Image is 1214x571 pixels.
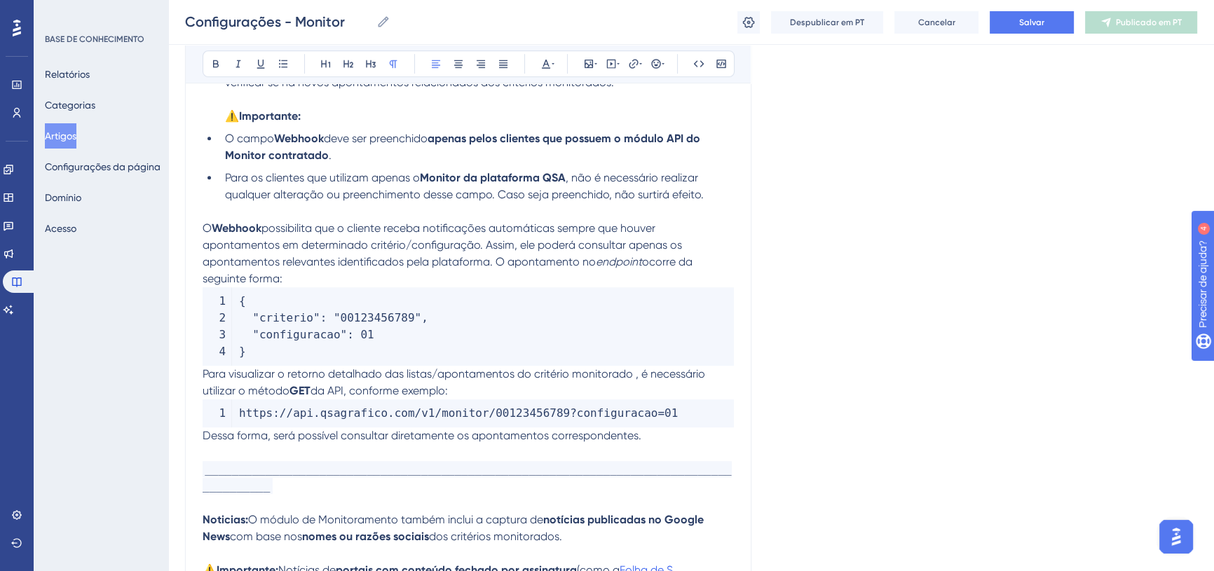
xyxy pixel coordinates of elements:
[1116,18,1182,27] font: Publicado em PT
[225,132,274,145] span: O campo
[239,406,273,420] span: https
[45,123,76,149] button: Artigos
[388,406,395,420] span: .
[596,255,642,268] em: endpoint
[45,130,76,142] font: Artigos
[293,406,313,420] span: api
[252,311,320,324] span: "criterio"
[918,18,955,27] font: Cancelar
[771,11,883,34] button: Despublicar em PT
[45,92,95,118] button: Categorias
[130,7,135,18] div: 4
[324,132,428,145] span: deve ser preenchido
[435,406,442,420] span: /
[45,154,161,179] button: Configurações da página
[1019,18,1044,27] font: Salvar
[45,192,81,203] font: Domínio
[990,11,1074,34] button: Salvar
[289,384,311,397] strong: GET
[225,132,703,162] strong: apenas pelos clientes que possuem o módulo API do Monitor contratado
[790,18,864,27] font: Despublicar em PT
[657,406,664,420] span: =
[45,69,90,80] font: Relatórios
[203,429,641,442] span: Dessa forma, será possível consultar diretamente os apontamentos correspondentes.
[212,221,261,235] strong: Webhook
[320,406,388,420] span: qsagrafico
[273,406,280,420] span: :
[239,109,301,123] strong: Importante:
[45,216,76,241] button: Acesso
[252,328,347,341] span: "configuracao"
[421,406,435,420] span: v1
[45,99,95,111] font: Categorias
[302,530,429,543] strong: nomes ou razões sociais
[239,294,246,308] span: {
[420,171,566,184] strong: Monitor da plataforma QSA
[45,185,81,210] button: Domínio
[45,223,76,234] font: Acesso
[230,530,302,543] span: com base nos
[203,221,685,268] span: possibilita que o cliente receba notificações automáticas sempre que houver apontamentos em deter...
[329,149,332,162] span: .
[311,384,448,397] span: da API, conforme exemplo:
[1155,516,1197,558] iframe: Iniciador do Assistente de IA do UserGuiding
[489,406,496,420] span: /
[45,34,144,44] font: BASE DE CONHECIMENTO
[570,406,577,420] span: ?
[415,406,422,420] span: /
[334,311,421,324] span: "00123456789"
[203,221,212,235] span: O
[664,406,678,420] span: 01
[1085,11,1197,34] button: Publicado em PT
[239,345,246,358] span: }
[347,328,354,341] span: :
[360,328,374,341] span: 01
[45,62,90,87] button: Relatórios
[496,406,570,420] span: 00123456789
[203,513,248,526] strong: Noticias:
[45,161,161,172] font: Configurações da página
[225,109,239,123] span: ⚠️
[225,171,420,184] span: Para os clientes que utilizam apenas o
[421,311,428,324] span: ,
[286,406,293,420] span: /
[894,11,978,34] button: Cancelar
[248,513,543,526] span: O módulo de Monitoramento também inclui a captura de
[274,132,324,145] strong: Webhook
[33,6,121,17] font: Precisar de ajuda?
[429,530,562,543] span: dos critérios monitorados.
[395,406,415,420] span: com
[203,461,732,494] span: ________________________________________________________________________________________
[203,367,708,397] span: Para visualizar o retorno detalhado das listas/apontamentos do critério monitorado , é necessário...
[320,311,327,324] span: :
[442,406,489,420] span: monitor
[185,12,371,32] input: Nome do artigo
[280,406,287,420] span: /
[577,406,658,420] span: configuracao
[313,406,320,420] span: .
